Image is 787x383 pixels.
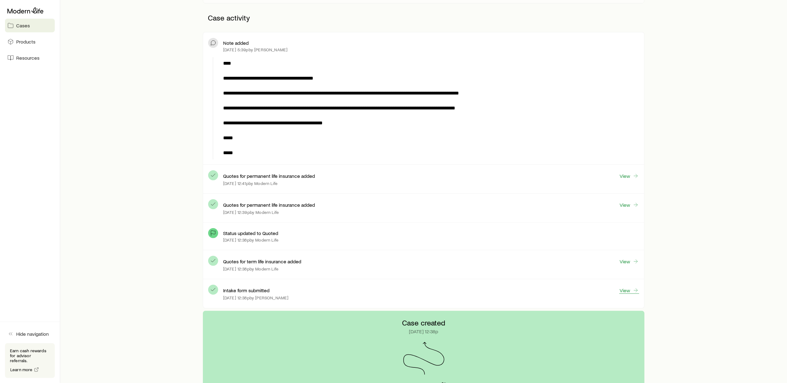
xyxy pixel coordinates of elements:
div: Earn cash rewards for advisor referrals.Learn more [5,343,55,378]
p: Status updated to Quoted [223,230,278,236]
a: View [619,258,639,265]
a: View [619,201,639,208]
p: Case activity [203,8,644,27]
a: Products [5,35,55,48]
p: [DATE] 5:39p by [PERSON_NAME] [223,47,288,52]
p: [DATE] 12:39p by Modern Life [223,210,279,215]
span: Products [16,39,35,45]
a: View [619,287,639,294]
a: Resources [5,51,55,65]
p: Quotes for permanent life insurance added [223,202,315,208]
p: Quotes for term life insurance added [223,258,301,265]
span: Resources [16,55,40,61]
a: Cases [5,19,55,32]
p: [DATE] 12:38p by [PERSON_NAME] [223,295,289,300]
p: Quotes for permanent life insurance added [223,173,315,179]
span: Learn more [10,367,33,372]
p: Case created [402,318,445,327]
a: View [619,173,639,179]
p: Note added [223,40,249,46]
span: Hide navigation [16,331,49,337]
p: [DATE] 12:38p [409,328,438,335]
button: Hide navigation [5,327,55,341]
p: [DATE] 12:38p by Modern Life [223,238,279,242]
p: Intake form submitted [223,287,269,293]
p: [DATE] 12:41p by Modern Life [223,181,278,186]
p: [DATE] 12:38p by Modern Life [223,266,279,271]
p: Earn cash rewards for advisor referrals. [10,348,50,363]
span: Cases [16,22,30,29]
